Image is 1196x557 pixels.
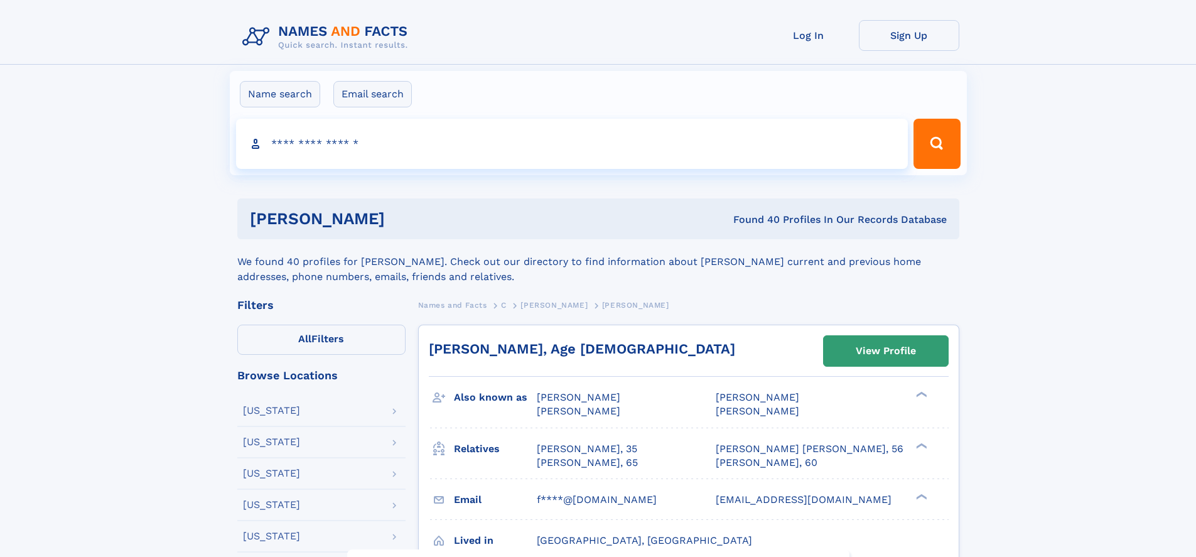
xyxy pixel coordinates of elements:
div: [US_STATE] [243,406,300,416]
span: C [501,301,507,310]
a: Names and Facts [418,297,487,313]
a: [PERSON_NAME] [PERSON_NAME], 56 [716,442,903,456]
a: [PERSON_NAME], Age [DEMOGRAPHIC_DATA] [429,341,735,357]
label: Name search [240,81,320,107]
a: [PERSON_NAME], 35 [537,442,637,456]
span: [PERSON_NAME] [716,405,799,417]
h3: Email [454,489,537,511]
div: Browse Locations [237,370,406,381]
button: Search Button [913,119,960,169]
span: [PERSON_NAME] [537,405,620,417]
div: View Profile [856,337,916,365]
a: [PERSON_NAME], 65 [537,456,638,470]
span: [PERSON_NAME] [520,301,588,310]
img: Logo Names and Facts [237,20,418,54]
a: [PERSON_NAME] [520,297,588,313]
div: Found 40 Profiles In Our Records Database [559,213,947,227]
div: ❯ [913,441,928,450]
div: [US_STATE] [243,500,300,510]
a: C [501,297,507,313]
div: Filters [237,300,406,311]
h1: [PERSON_NAME] [250,211,559,227]
div: [US_STATE] [243,468,300,479]
div: ❯ [913,492,928,500]
h3: Also known as [454,387,537,408]
div: ❯ [913,391,928,399]
span: [GEOGRAPHIC_DATA], [GEOGRAPHIC_DATA] [537,534,752,546]
label: Email search [333,81,412,107]
span: [PERSON_NAME] [716,391,799,403]
span: [PERSON_NAME] [602,301,669,310]
a: [PERSON_NAME], 60 [716,456,817,470]
h3: Relatives [454,438,537,460]
div: [US_STATE] [243,437,300,447]
a: Log In [758,20,859,51]
span: [EMAIL_ADDRESS][DOMAIN_NAME] [716,494,892,506]
div: [US_STATE] [243,531,300,541]
a: Sign Up [859,20,959,51]
input: search input [236,119,908,169]
h3: Lived in [454,530,537,551]
a: View Profile [824,336,948,366]
div: We found 40 profiles for [PERSON_NAME]. Check out our directory to find information about [PERSON... [237,239,959,284]
span: [PERSON_NAME] [537,391,620,403]
span: All [298,333,311,345]
label: Filters [237,325,406,355]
